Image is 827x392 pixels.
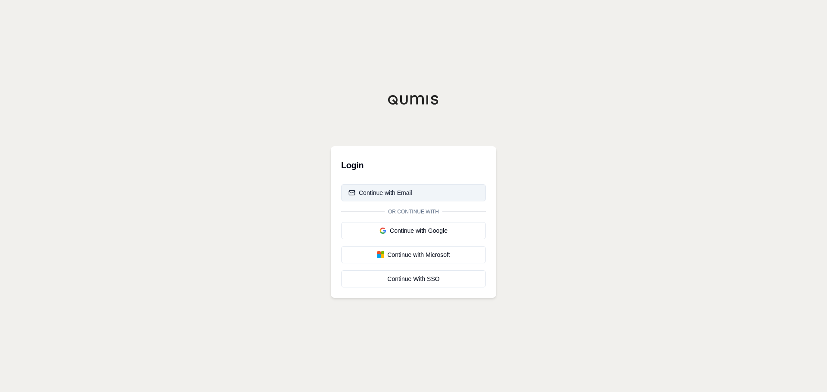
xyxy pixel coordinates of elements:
div: Continue with Email [348,188,412,197]
div: Continue With SSO [348,275,479,283]
div: Continue with Google [348,226,479,235]
button: Continue with Google [341,222,486,239]
a: Continue With SSO [341,270,486,287]
h3: Login [341,157,486,174]
div: Continue with Microsoft [348,250,479,259]
button: Continue with Email [341,184,486,201]
img: Qumis [388,95,439,105]
button: Continue with Microsoft [341,246,486,263]
span: Or continue with [385,208,442,215]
